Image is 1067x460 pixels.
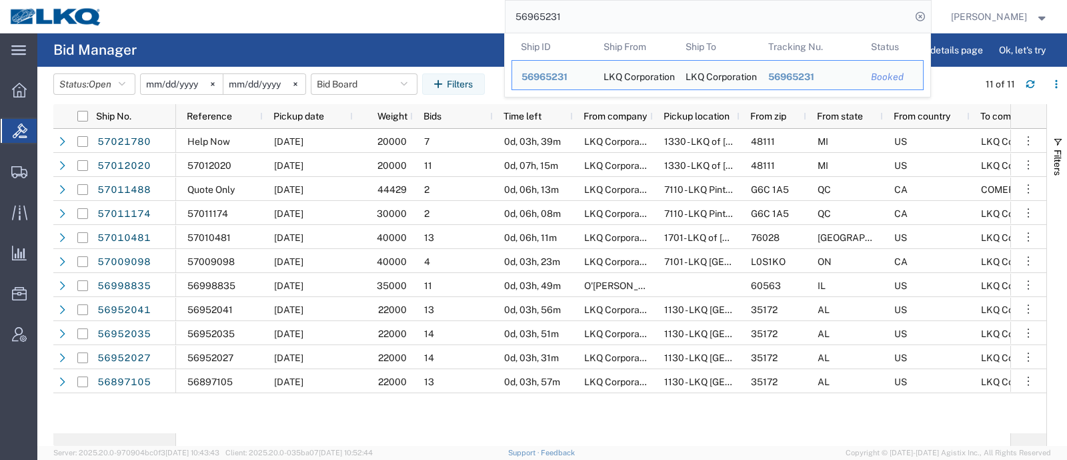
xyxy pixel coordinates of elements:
th: Ship ID [511,33,594,60]
span: 0d, 03h, 39m [504,136,561,147]
h4: Bid Manager [53,33,137,67]
span: 10/06/2025 [274,208,303,219]
span: 22000 [378,304,407,315]
span: 10/15/2025 [274,377,303,387]
span: 0d, 03h, 56m [504,304,561,315]
span: Pickup date [273,111,324,122]
span: LKQ Corporation [584,232,656,243]
a: 57011174 [97,204,151,225]
span: 35000 [377,280,407,291]
span: US [894,353,907,363]
span: QC [818,184,831,195]
span: CA [894,184,908,195]
button: Bid Board [311,73,417,95]
span: 7101 - LKQ Niagara Falls ON [664,256,902,267]
span: 56952027 [187,353,233,363]
span: US [894,377,907,387]
a: 56952027 [97,348,151,369]
span: US [894,304,907,315]
span: 56952041 [187,304,233,315]
span: 11 [424,160,432,171]
span: 10/08/2025 [274,184,303,195]
div: LKQ Corporation [686,61,750,89]
span: 0d, 03h, 31m [504,353,559,363]
span: 10/03/2025 [274,136,303,147]
span: 13 [424,377,434,387]
span: LKQ Corporation [981,256,1052,267]
span: Pickup location [664,111,730,122]
button: [PERSON_NAME] [950,9,1049,25]
span: LKQ Corporation [981,377,1052,387]
span: 22000 [378,328,407,339]
a: 56952041 [97,300,151,321]
span: 0d, 03h, 49m [504,280,561,291]
span: From zip [750,111,786,122]
span: L0S1KO [751,256,786,267]
div: 56965231 [521,70,585,84]
span: 4 [424,256,430,267]
span: To company [980,111,1032,122]
span: 1330 - LKQ of Michigan - Belleville Mi [664,160,886,171]
span: 14 [424,353,434,363]
span: 0d, 03h, 57m [504,377,560,387]
span: [DATE] 10:52:44 [319,449,373,457]
span: 35172 [751,304,778,315]
span: 35172 [751,328,778,339]
span: QC [818,208,831,219]
span: LKQ Corporation [584,184,656,195]
span: 2 [424,184,429,195]
span: Time left [503,111,542,122]
span: 60563 [751,280,781,291]
a: 56952035 [97,324,151,345]
a: Support [508,449,542,457]
span: LKQ Corporation [584,304,656,315]
span: 10/10/2025 [274,304,303,315]
a: 57021780 [97,132,151,153]
span: 48111 [751,136,775,147]
table: Search Results [511,33,930,97]
span: 1701- LKQ of North Texas [664,232,866,243]
span: 0d, 03h, 23m [504,256,560,267]
th: Status [862,33,924,60]
span: US [894,280,907,291]
th: Ship From [594,33,676,60]
span: 56965231 [768,71,814,82]
span: 2 [424,208,429,219]
span: 57010481 [187,232,231,243]
span: LKQ Corporation [981,160,1052,171]
input: Not set [141,74,223,94]
span: Weight [363,111,407,122]
span: O'Reilly DC Naperville [584,280,715,291]
a: 57009098 [97,252,151,273]
span: 7 [424,136,429,147]
span: 7110 - LKQ Pintendre [664,184,750,195]
span: AL [818,353,830,363]
span: 35172 [751,353,778,363]
span: 57012020 [187,160,231,171]
span: 10/08/2025 [274,353,303,363]
span: 56952035 [187,328,235,339]
span: LKQ Corporation [584,136,656,147]
span: 48111 [751,160,775,171]
span: [DATE] 10:43:43 [165,449,219,457]
input: Search for shipment number, reference number [505,1,911,33]
span: 1130 - LKQ Birmingham [664,304,805,315]
span: Ship No. [96,111,131,122]
span: 0d, 06h, 13m [504,184,559,195]
a: 57011488 [97,180,151,201]
input: Not set [223,74,305,94]
th: Tracking Nu. [758,33,862,60]
span: 13 [424,232,434,243]
span: 56965231 [521,71,568,82]
span: 1330 - LKQ of Michigan - Belleville Mi [664,136,886,147]
span: LKQ Corporation [981,328,1052,339]
span: 10/07/2025 [274,160,303,171]
span: 10/09/2025 [274,280,303,291]
span: 56998835 [187,280,235,291]
span: US [894,328,907,339]
a: 57012020 [97,156,151,177]
span: 1130 - LKQ Birmingham [664,328,805,339]
span: 10/09/2025 [274,328,303,339]
span: Copyright © [DATE]-[DATE] Agistix Inc., All Rights Reserved [846,447,1051,459]
span: 0d, 03h, 51m [504,328,559,339]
